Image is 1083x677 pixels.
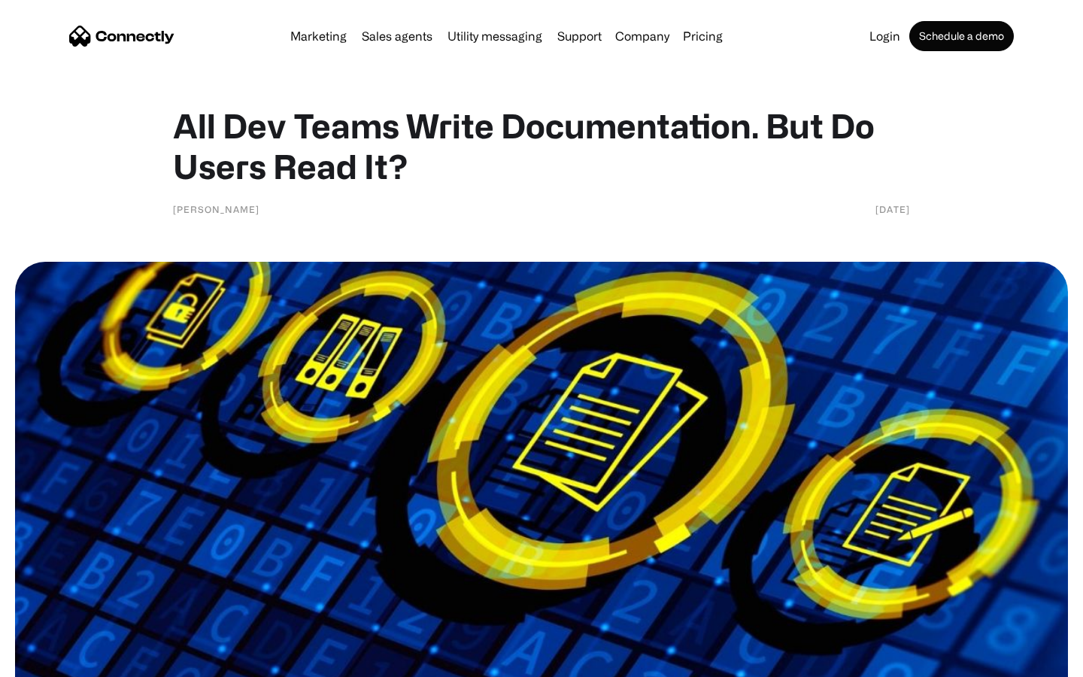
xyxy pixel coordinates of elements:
[909,21,1014,51] a: Schedule a demo
[875,202,910,217] div: [DATE]
[284,30,353,42] a: Marketing
[551,30,608,42] a: Support
[677,30,729,42] a: Pricing
[441,30,548,42] a: Utility messaging
[863,30,906,42] a: Login
[611,26,674,47] div: Company
[173,105,910,187] h1: All Dev Teams Write Documentation. But Do Users Read It?
[30,651,90,672] ul: Language list
[615,26,669,47] div: Company
[173,202,259,217] div: [PERSON_NAME]
[356,30,438,42] a: Sales agents
[15,651,90,672] aside: Language selected: English
[69,25,174,47] a: home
